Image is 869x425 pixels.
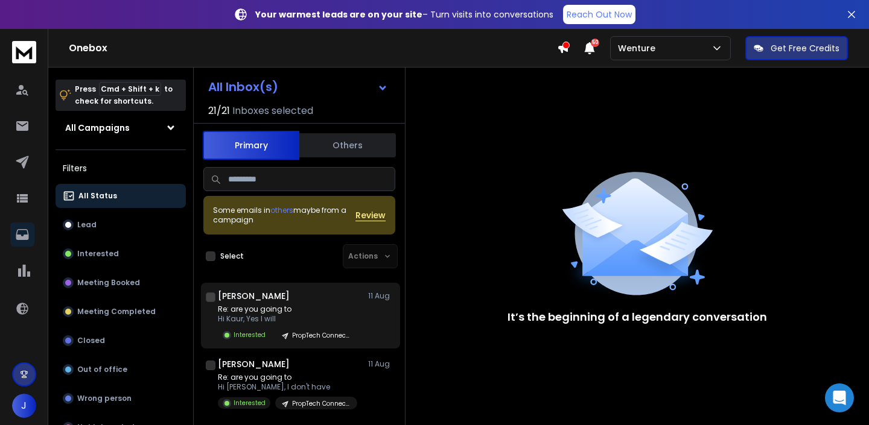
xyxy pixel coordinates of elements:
[56,213,186,237] button: Lead
[567,8,632,20] p: Reach Out Now
[56,184,186,208] button: All Status
[12,394,36,418] button: J
[65,122,130,134] h1: All Campaigns
[368,291,395,301] p: 11 Aug
[218,382,357,392] p: Hi [PERSON_NAME], I don't have
[208,81,278,93] h1: All Inbox(s)
[255,8,553,20] p: – Turn visits into conversations
[355,209,386,221] button: Review
[56,386,186,411] button: Wrong person
[199,75,398,99] button: All Inbox(s)
[77,307,156,316] p: Meeting Completed
[591,39,599,47] span: 50
[77,278,140,288] p: Meeting Booked
[56,300,186,324] button: Meeting Completed
[12,41,36,63] img: logo
[563,5,635,24] a: Reach Out Now
[218,290,290,302] h1: [PERSON_NAME]
[218,304,357,314] p: Re: are you going to
[213,206,355,225] div: Some emails in maybe from a campaign
[77,365,127,374] p: Out of office
[745,36,848,60] button: Get Free Credits
[203,131,299,160] button: Primary
[218,358,290,370] h1: [PERSON_NAME]
[368,359,395,369] p: 11 Aug
[270,205,293,215] span: others
[292,399,350,408] p: PropTech Connect | Attendees | [DATE]
[218,314,357,324] p: Hi Kaur, Yes I will
[56,116,186,140] button: All Campaigns
[56,160,186,177] h3: Filters
[825,383,854,412] div: Open Intercom Messenger
[618,42,660,54] p: Wenture
[69,41,557,55] h1: Onebox
[292,331,350,340] p: PropTech Connect | Attendees | [DATE]
[75,83,173,107] p: Press to check for shortcuts.
[78,191,117,201] p: All Status
[77,394,132,403] p: Wrong person
[56,242,186,266] button: Interested
[232,104,313,118] h3: Inboxes selected
[56,329,186,353] button: Closed
[234,398,266,408] p: Interested
[99,82,161,96] span: Cmd + Shift + k
[56,271,186,295] button: Meeting Booked
[234,330,266,339] p: Interested
[218,373,357,382] p: Re: are you going to
[255,8,422,20] strong: Your warmest leads are on your site
[208,104,230,118] span: 21 / 21
[771,42,839,54] p: Get Free Credits
[77,336,105,345] p: Closed
[77,220,97,230] p: Lead
[508,309,767,326] p: It’s the beginning of a legendary conversation
[299,132,396,159] button: Others
[56,357,186,382] button: Out of office
[220,251,244,261] label: Select
[77,249,119,259] p: Interested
